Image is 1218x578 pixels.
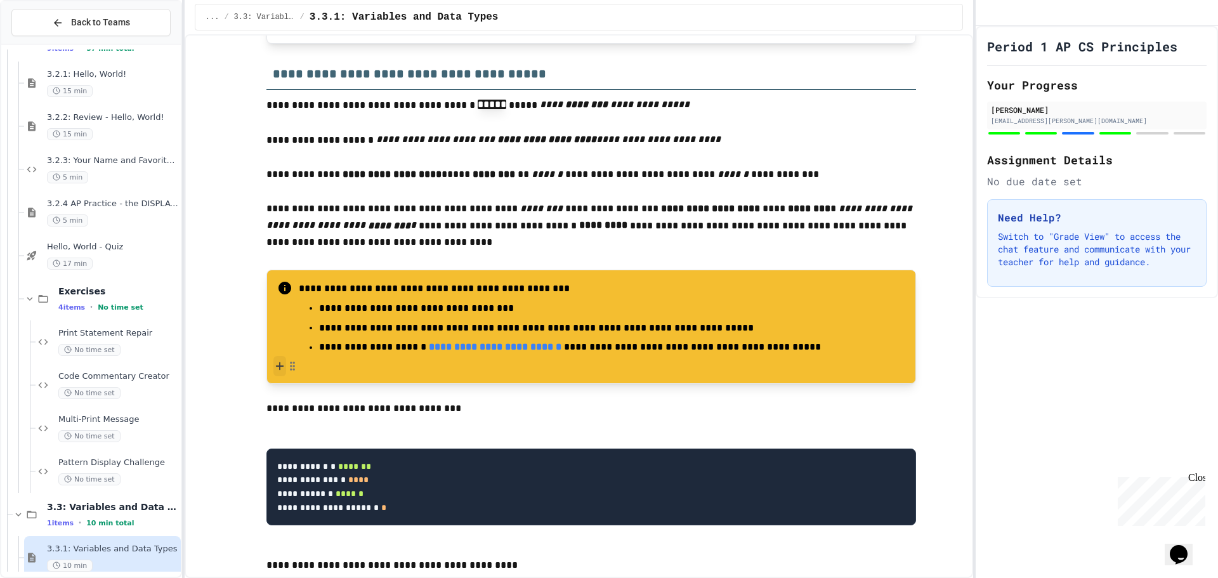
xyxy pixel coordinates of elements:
[47,519,74,527] span: 1 items
[987,76,1207,94] h2: Your Progress
[86,519,134,527] span: 10 min total
[987,151,1207,169] h2: Assignment Details
[224,12,228,22] span: /
[11,9,171,36] button: Back to Teams
[58,303,85,312] span: 4 items
[991,116,1203,126] div: [EMAIL_ADDRESS][PERSON_NAME][DOMAIN_NAME]
[991,104,1203,115] div: [PERSON_NAME]
[1165,527,1205,565] iframe: chat widget
[47,544,178,555] span: 3.3.1: Variables and Data Types
[206,12,219,22] span: ...
[58,371,178,382] span: Code Commentary Creator
[47,501,178,513] span: 3.3: Variables and Data Types
[47,258,93,270] span: 17 min
[71,16,130,29] span: Back to Teams
[58,328,178,339] span: Print Statement Repair
[47,128,93,140] span: 15 min
[58,414,178,425] span: Multi-Print Message
[58,457,178,468] span: Pattern Display Challenge
[47,560,93,572] span: 10 min
[58,387,121,399] span: No time set
[58,473,121,485] span: No time set
[234,12,295,22] span: 3.3: Variables and Data Types
[58,430,121,442] span: No time set
[58,344,121,356] span: No time set
[310,10,499,25] span: 3.3.1: Variables and Data Types
[47,242,178,253] span: Hello, World - Quiz
[47,199,178,209] span: 3.2.4 AP Practice - the DISPLAY Procedure
[47,69,178,80] span: 3.2.1: Hello, World!
[47,112,178,123] span: 3.2.2: Review - Hello, World!
[1113,472,1205,526] iframe: chat widget
[987,174,1207,189] div: No due date set
[998,210,1196,225] h3: Need Help?
[300,12,304,22] span: /
[987,37,1177,55] h1: Period 1 AP CS Principles
[98,303,143,312] span: No time set
[47,214,88,227] span: 5 min
[47,155,178,166] span: 3.2.3: Your Name and Favorite Movie
[47,171,88,183] span: 5 min
[998,230,1196,268] p: Switch to "Grade View" to access the chat feature and communicate with your teacher for help and ...
[47,85,93,97] span: 15 min
[90,302,93,312] span: •
[79,518,81,528] span: •
[58,286,178,297] span: Exercises
[5,5,88,81] div: Chat with us now!Close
